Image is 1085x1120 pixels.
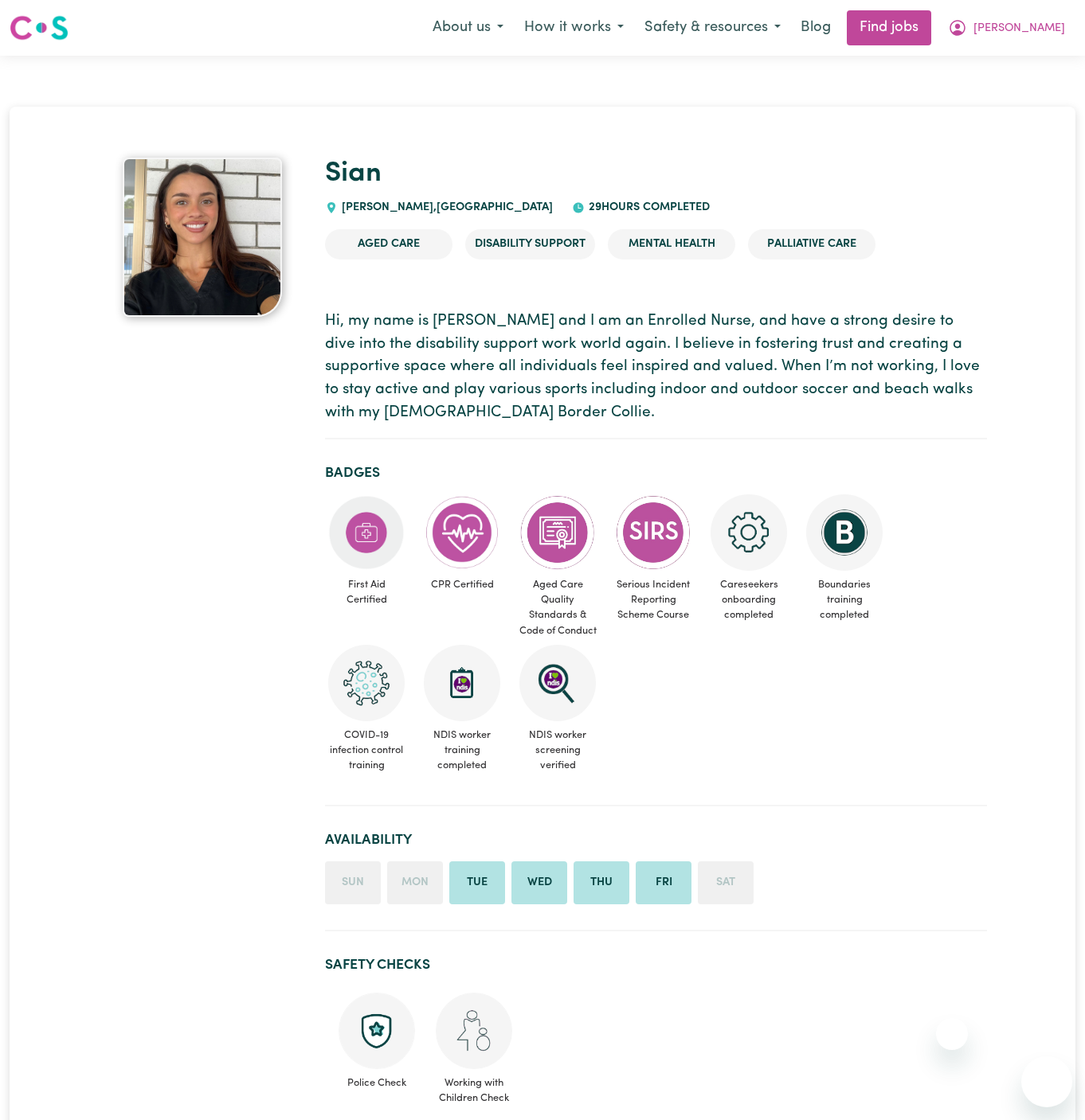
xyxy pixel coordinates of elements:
span: CPR Certified [421,571,503,599]
span: 29 hours completed [585,201,710,213]
span: Police Check [338,1069,416,1091]
span: Aged Care Quality Standards & Code of Conduct [516,571,599,645]
li: Mental Health [608,229,735,260]
li: Disability Support [465,229,595,260]
span: NDIS worker screening verified [516,721,599,780]
li: Unavailable on Saturday [698,861,754,904]
h2: Availability [325,832,987,849]
li: Available on Wednesday [511,861,567,904]
a: Blog [791,10,840,45]
a: Sian [325,160,382,188]
p: Hi, my name is [PERSON_NAME] and I am an Enrolled Nurse, and have a strong desire to dive into th... [325,310,987,425]
span: [PERSON_NAME] [973,20,1065,37]
img: CS Academy: Aged Care Quality Standards & Code of Conduct course completed [519,494,596,571]
a: Careseekers logo [10,10,69,46]
span: Boundaries training completed [803,571,886,630]
span: COVID-19 infection control training [325,721,408,780]
li: Palliative care [748,229,875,260]
li: Unavailable on Sunday [325,861,381,904]
img: Police check [339,993,415,1069]
li: Available on Thursday [574,861,629,904]
img: NDIS Worker Screening Verified [519,645,596,721]
iframe: Button to launch messaging window [1021,1056,1072,1107]
img: CS Academy: Boundaries in care and support work course completed [806,494,883,571]
img: CS Academy: COVID-19 Infection Control Training course completed [328,645,405,721]
li: Aged Care [325,229,452,260]
span: Working with Children Check [435,1069,513,1106]
button: How it works [514,11,634,45]
span: First Aid Certified [325,571,408,614]
img: Careseekers logo [10,14,69,42]
button: My Account [938,11,1075,45]
iframe: Close message [936,1018,968,1050]
img: Working with children check [436,993,512,1069]
h2: Safety Checks [325,957,987,974]
span: Careseekers onboarding completed [707,571,790,630]
span: [PERSON_NAME] , [GEOGRAPHIC_DATA] [338,201,553,213]
a: Sian's profile picture' [98,158,306,317]
li: Available on Friday [636,861,691,904]
span: NDIS worker training completed [421,721,503,780]
a: Find jobs [847,10,931,45]
h2: Badges [325,465,987,482]
button: Safety & resources [634,11,791,45]
img: CS Academy: Introduction to NDIS Worker Training course completed [424,645,500,721]
li: Available on Tuesday [449,861,505,904]
img: Sian [123,158,282,317]
img: Care and support worker has completed First Aid Certification [328,494,405,571]
button: About us [422,11,514,45]
img: CS Academy: Serious Incident Reporting Scheme course completed [615,494,691,571]
li: Unavailable on Monday [387,861,443,904]
span: Serious Incident Reporting Scheme Course [612,571,695,630]
img: Care and support worker has completed CPR Certification [424,494,500,571]
img: CS Academy: Careseekers Onboarding course completed [711,494,787,571]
